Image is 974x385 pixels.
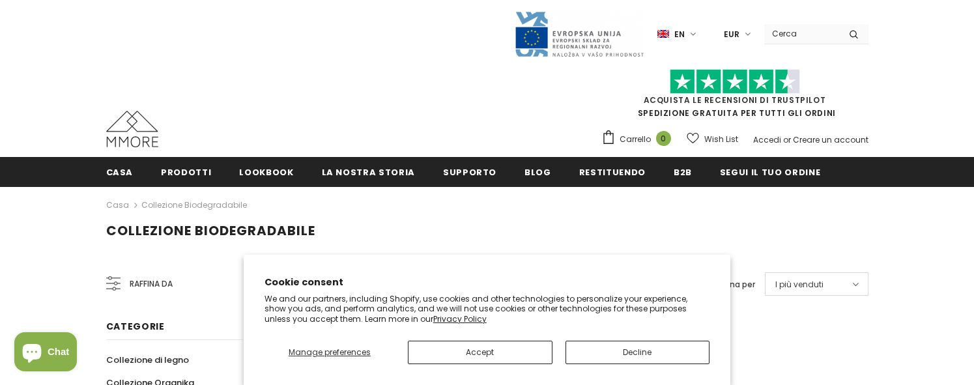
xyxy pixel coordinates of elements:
span: EUR [724,28,739,41]
a: Casa [106,197,129,213]
a: Segui il tuo ordine [720,157,820,186]
img: i-lang-1.png [657,29,669,40]
span: Collezione biodegradabile [106,221,315,240]
span: SPEDIZIONE GRATUITA PER TUTTI GLI ORDINI [601,75,868,119]
button: Manage preferences [265,341,395,364]
a: Collezione di legno [106,349,189,371]
span: en [674,28,685,41]
span: Casa [106,166,134,178]
span: Segui il tuo ordine [720,166,820,178]
span: Carrello [620,133,651,146]
a: Blog [524,157,551,186]
span: Raffina da [130,277,173,291]
a: supporto [443,157,496,186]
a: Acquista le recensioni di TrustPilot [644,94,826,106]
a: Casa [106,157,134,186]
span: B2B [674,166,692,178]
a: Carrello 0 [601,130,678,149]
span: La nostra storia [322,166,415,178]
input: Search Site [764,24,839,43]
span: 0 [656,131,671,146]
span: Categorie [106,320,165,333]
a: Collezione biodegradabile [141,199,247,210]
span: Collezione di legno [106,354,189,366]
a: Privacy Policy [433,313,487,324]
a: B2B [674,157,692,186]
a: La nostra storia [322,157,415,186]
h2: Cookie consent [265,276,710,289]
a: Javni Razpis [514,28,644,39]
a: Prodotti [161,157,211,186]
span: Lookbook [239,166,293,178]
span: supporto [443,166,496,178]
span: Blog [524,166,551,178]
span: I più venduti [775,278,824,291]
a: Restituendo [579,157,646,186]
span: Manage preferences [289,347,371,358]
img: Casi MMORE [106,111,158,147]
inbox-online-store-chat: Shopify online store chat [10,332,81,375]
span: or [783,134,791,145]
span: Restituendo [579,166,646,178]
a: Accedi [753,134,781,145]
p: We and our partners, including Shopify, use cookies and other technologies to personalize your ex... [265,294,710,324]
a: Lookbook [239,157,293,186]
a: Creare un account [793,134,868,145]
button: Accept [408,341,552,364]
img: Javni Razpis [514,10,644,58]
label: Ordina per [713,278,755,291]
span: Prodotti [161,166,211,178]
button: Decline [566,341,710,364]
img: Fidati di Pilot Stars [670,69,800,94]
span: Wish List [704,133,738,146]
a: Wish List [687,128,738,150]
